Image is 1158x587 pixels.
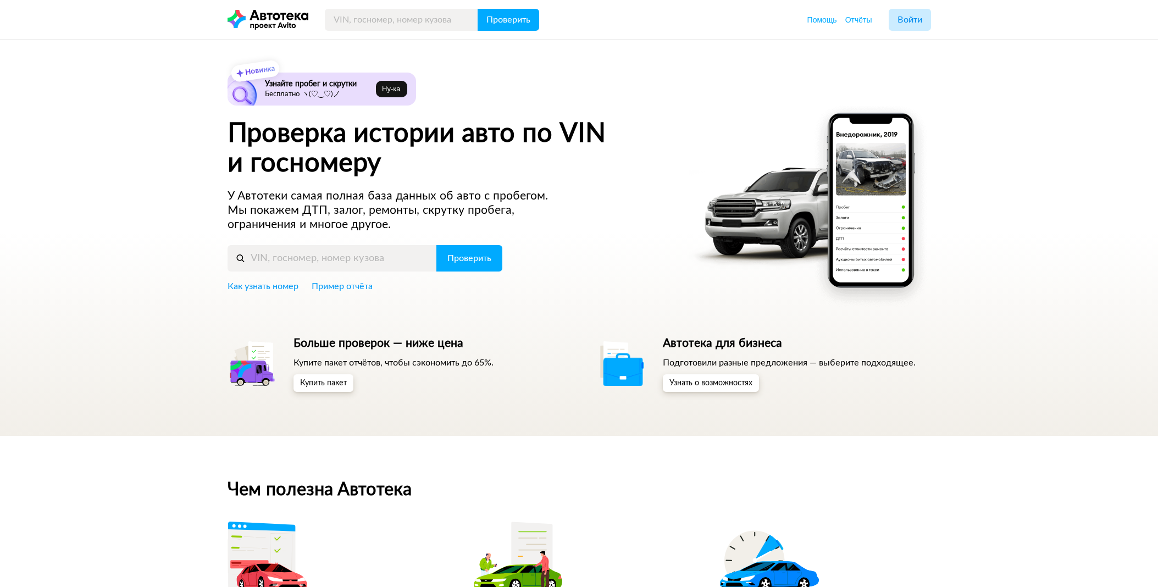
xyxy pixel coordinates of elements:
[889,9,931,31] button: Войти
[228,280,298,292] a: Как узнать номер
[807,15,837,24] span: Помощь
[228,119,674,178] h1: Проверка истории авто по VIN и госномеру
[228,245,437,272] input: VIN, госномер, номер кузова
[293,336,494,351] h5: Больше проверок — ниже цена
[663,336,916,351] h5: Автотека для бизнеса
[228,480,931,500] h2: Чем полезна Автотека
[325,9,478,31] input: VIN, госномер, номер кузова
[897,15,922,24] span: Войти
[382,85,400,93] span: Ну‑ка
[312,280,373,292] a: Пример отчёта
[436,245,502,272] button: Проверить
[293,357,494,369] p: Купите пакет отчётов, чтобы сэкономить до 65%.
[478,9,539,31] button: Проверить
[293,374,353,392] button: Купить пакет
[447,254,491,263] span: Проверить
[845,14,872,25] a: Отчёты
[663,357,916,369] p: Подготовили разные предложения — выберите подходящее.
[669,379,752,387] span: Узнать о возможностях
[663,374,759,392] button: Узнать о возможностях
[265,90,372,99] p: Бесплатно ヽ(♡‿♡)ノ
[265,79,372,89] h6: Узнайте пробег и скрутки
[807,14,837,25] a: Помощь
[245,65,275,76] strong: Новинка
[486,15,530,24] span: Проверить
[228,189,569,232] p: У Автотеки самая полная база данных об авто с пробегом. Мы покажем ДТП, залог, ремонты, скрутку п...
[300,379,347,387] span: Купить пакет
[845,15,872,24] span: Отчёты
